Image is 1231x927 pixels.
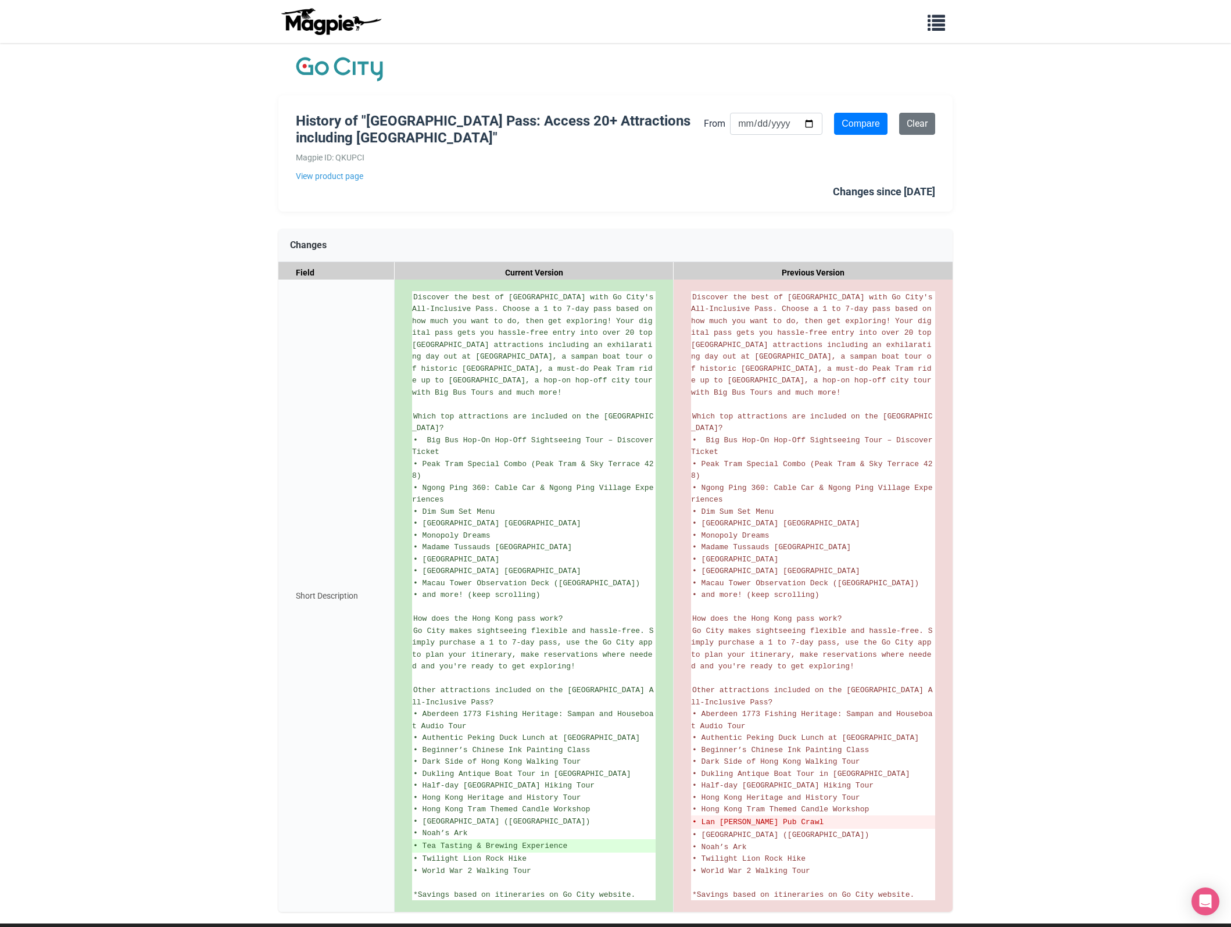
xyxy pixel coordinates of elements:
img: logo-ab69f6fb50320c5b225c76a69d11143b.png [278,8,383,35]
ins: • Tea Tasting & Brewing Experience [413,840,654,852]
span: • Half-day [GEOGRAPHIC_DATA] Hiking Tour [413,781,595,790]
span: • Noah’s Ark [413,829,468,837]
div: Magpie ID: QKUPCI [296,151,704,164]
span: *Savings based on itineraries on Go City website. [413,890,635,899]
span: Go City makes sightseeing flexible and hassle-free. Simply purchase a 1 to 7-day pass, use the Go... [691,627,936,671]
span: • [GEOGRAPHIC_DATA] [GEOGRAPHIC_DATA] [692,567,860,575]
span: • [GEOGRAPHIC_DATA] [GEOGRAPHIC_DATA] [413,519,581,528]
span: • Macau Tower Observation Deck ([GEOGRAPHIC_DATA]) [692,579,919,588]
span: • Madame Tussauds [GEOGRAPHIC_DATA] [692,543,851,552]
span: • Twilight Lion Rock Hike [413,854,527,863]
span: • and more! (keep scrolling) [413,590,540,599]
a: View product page [296,170,704,182]
span: • Ngong Ping 360: Cable Car & Ngong Ping Village Experiences [412,484,653,504]
span: • Beginner’s Chinese Ink Painting Class [692,746,869,754]
span: • [GEOGRAPHIC_DATA] ([GEOGRAPHIC_DATA]) [692,831,869,839]
div: Open Intercom Messenger [1191,887,1219,915]
span: • Madame Tussauds [GEOGRAPHIC_DATA] [413,543,572,552]
span: • Hong Kong Tram Themed Candle Workshop [413,805,590,814]
span: Discover the best of [GEOGRAPHIC_DATA] with Go City's All-Inclusive Pass. Choose a 1 to 7-day pas... [691,293,937,397]
a: Clear [899,113,935,135]
span: • Peak Tram Special Combo (Peak Tram & Sky Terrace 428) [691,460,932,481]
span: Which top attractions are included on the [GEOGRAPHIC_DATA]? [412,412,653,433]
span: • Hong Kong Heritage and History Tour [692,793,860,802]
span: • Aberdeen 1773 Fishing Heritage: Sampan and Houseboat Audio Tour [412,710,653,731]
span: • Ngong Ping 360: Cable Car & Ngong Ping Village Experiences [691,484,932,504]
div: Short Description [278,280,395,912]
span: • Big Bus Hop-On Hop-Off Sightseeing Tour – Discover Ticket [691,436,937,457]
span: • Monopoly Dreams [692,531,770,540]
del: • Lan [PERSON_NAME] Pub Crawl [692,817,934,828]
span: • Dark Side of Hong Kong Walking Tour [692,757,860,766]
img: Company Logo [296,55,383,84]
span: • [GEOGRAPHIC_DATA] [413,555,499,564]
span: • Hong Kong Heritage and History Tour [413,793,581,802]
span: • and more! (keep scrolling) [692,590,819,599]
span: • Dukling Antique Boat Tour in [GEOGRAPHIC_DATA] [692,769,910,778]
span: • Beginner’s Chinese Ink Painting Class [413,746,590,754]
span: • Big Bus Hop-On Hop-Off Sightseeing Tour – Discover Ticket [412,436,658,457]
span: • Noah’s Ark [692,843,747,851]
span: Discover the best of [GEOGRAPHIC_DATA] with Go City's All-Inclusive Pass. Choose a 1 to 7-day pas... [412,293,658,397]
span: Which top attractions are included on the [GEOGRAPHIC_DATA]? [691,412,932,433]
span: • [GEOGRAPHIC_DATA] [692,555,778,564]
span: • [GEOGRAPHIC_DATA] ([GEOGRAPHIC_DATA]) [413,817,590,826]
span: • Monopoly Dreams [413,531,491,540]
span: Go City makes sightseeing flexible and hassle-free. Simply purchase a 1 to 7-day pass, use the Go... [412,627,657,671]
div: Previous Version [674,262,953,284]
span: Other attractions included on the [GEOGRAPHIC_DATA] All-Inclusive Pass? [412,686,653,707]
span: • Authentic Peking Duck Lunch at [GEOGRAPHIC_DATA] [692,733,919,742]
div: Changes since [DATE] [833,184,935,201]
span: • [GEOGRAPHIC_DATA] [GEOGRAPHIC_DATA] [692,519,860,528]
span: • Dim Sum Set Menu [692,507,774,516]
span: • Macau Tower Observation Deck ([GEOGRAPHIC_DATA]) [413,579,640,588]
div: Field [278,262,395,284]
div: Current Version [395,262,674,284]
span: • Aberdeen 1773 Fishing Heritage: Sampan and Houseboat Audio Tour [691,710,932,731]
span: • Half-day [GEOGRAPHIC_DATA] Hiking Tour [692,781,874,790]
span: *Savings based on itineraries on Go City website. [692,890,914,899]
span: • Dim Sum Set Menu [413,507,495,516]
span: • Authentic Peking Duck Lunch at [GEOGRAPHIC_DATA] [413,733,640,742]
span: • [GEOGRAPHIC_DATA] [GEOGRAPHIC_DATA] [413,567,581,575]
span: • Hong Kong Tram Themed Candle Workshop [692,805,869,814]
span: • World War 2 Walking Tour [692,867,810,875]
input: Compare [834,113,888,135]
h1: History of "[GEOGRAPHIC_DATA] Pass: Access 20+ Attractions including [GEOGRAPHIC_DATA]" [296,113,704,146]
span: • Dukling Antique Boat Tour in [GEOGRAPHIC_DATA] [413,769,631,778]
div: Changes [278,229,953,262]
span: How does the Hong Kong pass work? [692,614,842,623]
span: • World War 2 Walking Tour [413,867,531,875]
label: From [704,116,725,131]
span: How does the Hong Kong pass work? [413,614,563,623]
span: • Dark Side of Hong Kong Walking Tour [413,757,581,766]
span: • Peak Tram Special Combo (Peak Tram & Sky Terrace 428) [412,460,653,481]
span: Other attractions included on the [GEOGRAPHIC_DATA] All-Inclusive Pass? [691,686,932,707]
span: • Twilight Lion Rock Hike [692,854,806,863]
